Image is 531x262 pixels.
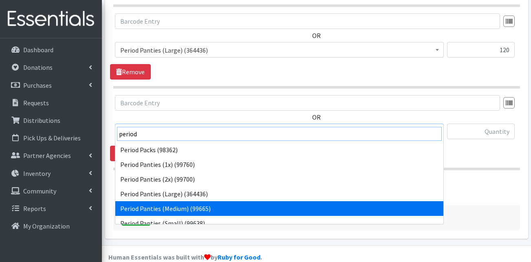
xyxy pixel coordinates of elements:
a: Community [3,183,99,199]
li: Period Packs (98362) [115,142,443,157]
input: Quantity [447,124,515,139]
li: Period Panties (Large) (364436) [115,187,443,201]
p: Pick Ups & Deliveries [23,134,81,142]
input: Barcode Entry [115,95,500,111]
a: Reports [3,200,99,217]
input: Quantity [447,42,515,58]
li: Period Panties (2x) (99700) [115,172,443,187]
a: Pick Ups & Deliveries [3,130,99,146]
p: My Organization [23,222,70,230]
a: Requests [3,95,99,111]
span: Period Panties (Large) (364436) [120,44,438,56]
a: Remove [110,64,151,80]
label: OR [312,31,321,40]
li: Period Panties (1x) (99760) [115,157,443,172]
a: Distributions [3,112,99,129]
p: Community [23,187,56,195]
a: My Organization [3,218,99,234]
a: Donations [3,59,99,75]
p: Dashboard [23,46,53,54]
strong: Human Essentials was built with by . [108,253,262,261]
a: Partner Agencies [3,147,99,164]
span: Adult Briefs (Large) (165081) [115,124,444,139]
a: Remove [110,146,151,161]
p: Requests [23,99,49,107]
img: HumanEssentials [3,5,99,33]
a: Ruby for Good [218,253,260,261]
p: Purchases [23,81,52,89]
input: Barcode Entry [115,13,500,29]
li: Period Panties (Small) (99638) [115,216,443,231]
a: Purchases [3,77,99,93]
p: Partner Agencies [23,151,71,160]
a: Dashboard [3,42,99,58]
li: Period Panties (Medium) (99665) [115,201,443,216]
a: Inventory [3,165,99,182]
label: OR [312,112,321,122]
p: Distributions [23,116,60,124]
p: Reports [23,204,46,213]
p: Donations [23,63,53,71]
span: Period Panties (Large) (364436) [115,42,444,58]
p: Inventory [23,169,51,178]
